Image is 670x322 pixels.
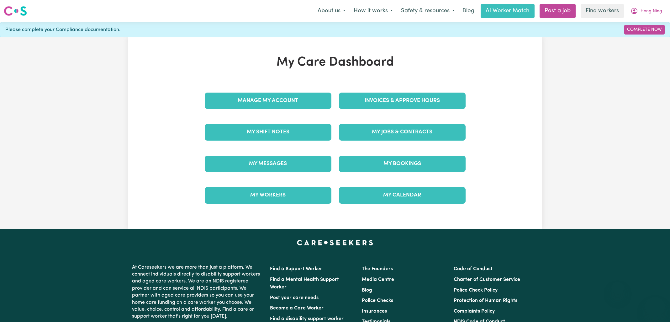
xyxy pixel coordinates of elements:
a: Post a job [540,4,576,18]
a: Police Checks [362,298,393,303]
a: Find a Mental Health Support Worker [270,277,339,290]
span: Please complete your Compliance documentation. [5,26,120,34]
a: Find a disability support worker [270,316,344,321]
iframe: Close message [611,282,624,294]
a: Complaints Policy [454,309,495,314]
a: Become a Care Worker [270,306,324,311]
button: Safety & resources [397,4,459,18]
a: Manage My Account [205,93,331,109]
a: Complete Now [624,25,665,35]
a: Insurances [362,309,387,314]
button: About us [314,4,350,18]
a: Code of Conduct [454,266,493,271]
a: Charter of Customer Service [454,277,520,282]
a: AI Worker Match [481,4,535,18]
h1: My Care Dashboard [201,55,469,70]
img: Careseekers logo [4,5,27,17]
a: Protection of Human Rights [454,298,517,303]
a: Find workers [581,4,624,18]
a: My Shift Notes [205,124,331,140]
a: My Jobs & Contracts [339,124,466,140]
a: Careseekers home page [297,240,373,245]
a: Careseekers logo [4,4,27,18]
a: The Founders [362,266,393,271]
a: Invoices & Approve Hours [339,93,466,109]
span: Hong Ning [641,8,662,15]
iframe: Button to launch messaging window [645,297,665,317]
a: Blog [362,288,372,293]
a: Police Check Policy [454,288,498,293]
a: Media Centre [362,277,394,282]
a: My Messages [205,156,331,172]
a: Blog [459,4,478,18]
a: My Calendar [339,187,466,203]
a: Find a Support Worker [270,266,322,271]
a: My Bookings [339,156,466,172]
a: Post your care needs [270,295,319,300]
button: My Account [626,4,666,18]
a: My Workers [205,187,331,203]
button: How it works [350,4,397,18]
